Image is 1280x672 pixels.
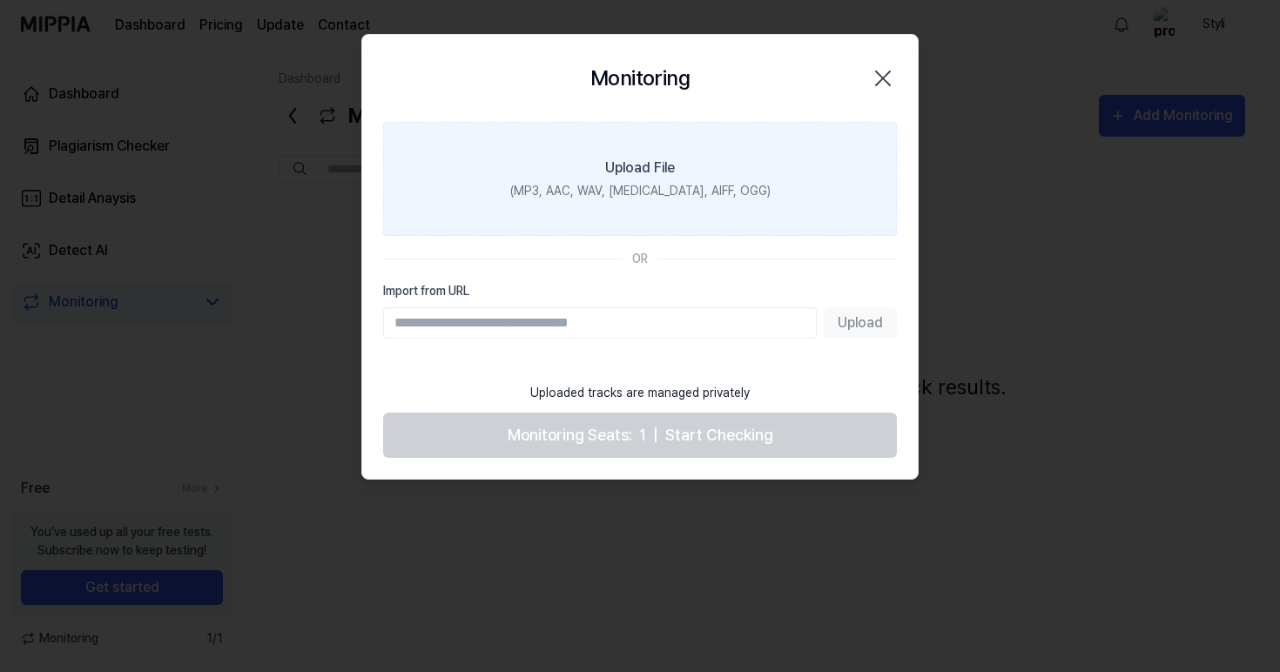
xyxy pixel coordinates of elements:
div: (MP3, AAC, WAV, [MEDICAL_DATA], AIFF, OGG) [510,182,771,200]
div: OR [632,250,648,268]
div: Upload File [605,158,675,178]
div: Uploaded tracks are managed privately [520,373,760,413]
h2: Monitoring [590,63,690,94]
label: Import from URL [383,282,897,300]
